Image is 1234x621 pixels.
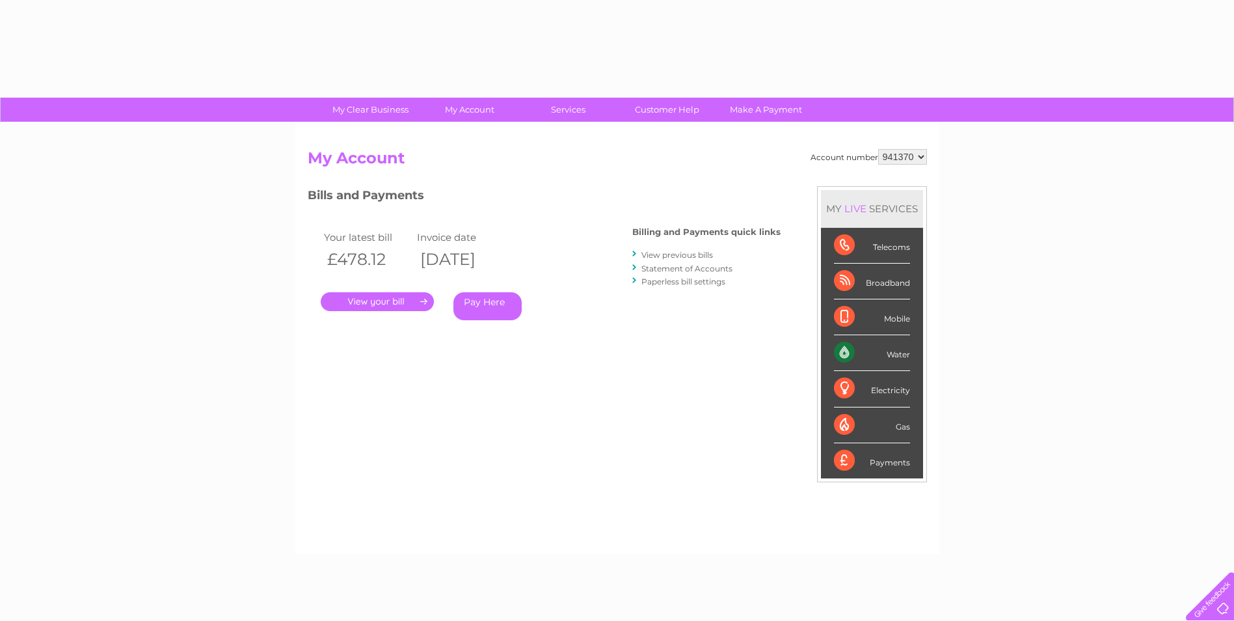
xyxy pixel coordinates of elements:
[834,335,910,371] div: Water
[834,443,910,478] div: Payments
[712,98,820,122] a: Make A Payment
[834,228,910,264] div: Telecoms
[308,149,927,174] h2: My Account
[834,299,910,335] div: Mobile
[811,149,927,165] div: Account number
[321,246,414,273] th: £478.12
[416,98,523,122] a: My Account
[453,292,522,320] a: Pay Here
[834,264,910,299] div: Broadband
[414,228,507,246] td: Invoice date
[613,98,721,122] a: Customer Help
[317,98,424,122] a: My Clear Business
[308,186,781,209] h3: Bills and Payments
[834,371,910,407] div: Electricity
[842,202,869,215] div: LIVE
[414,246,507,273] th: [DATE]
[321,292,434,311] a: .
[641,264,732,273] a: Statement of Accounts
[834,407,910,443] div: Gas
[632,227,781,237] h4: Billing and Payments quick links
[641,277,725,286] a: Paperless bill settings
[321,228,414,246] td: Your latest bill
[821,190,923,227] div: MY SERVICES
[515,98,622,122] a: Services
[641,250,713,260] a: View previous bills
